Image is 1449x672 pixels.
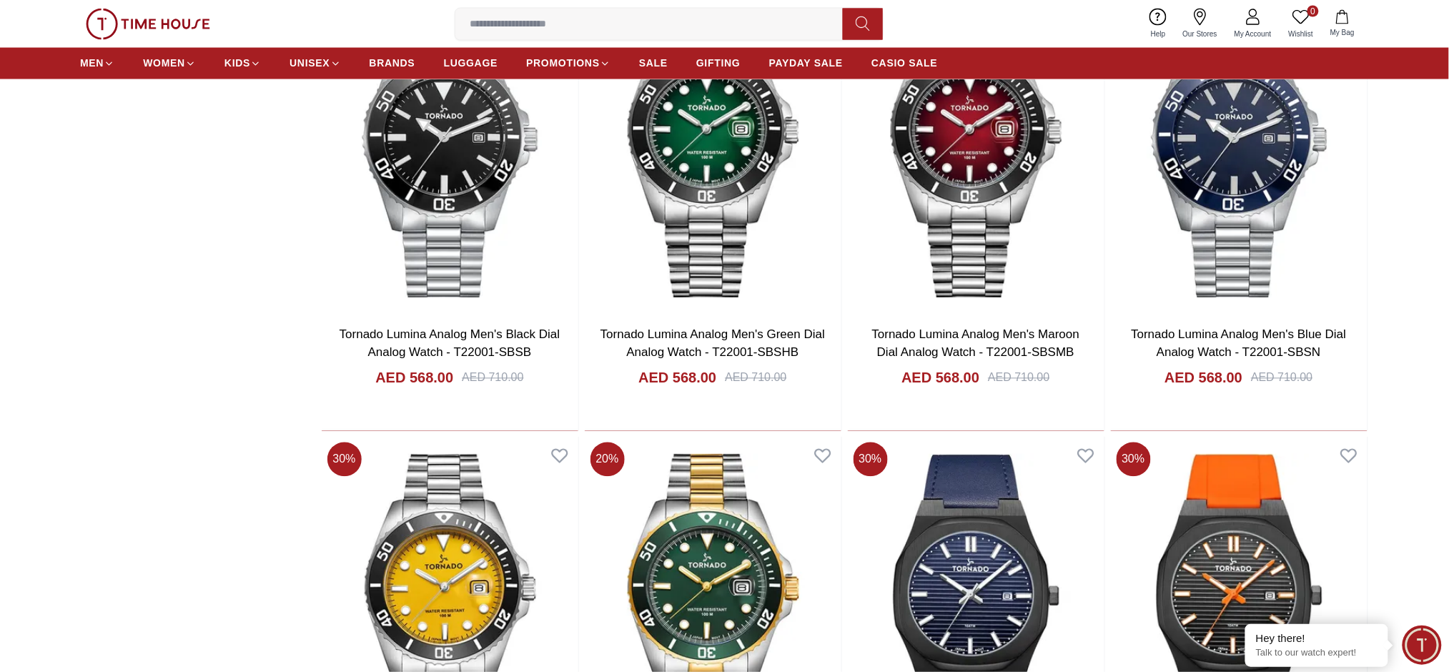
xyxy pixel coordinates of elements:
span: Wishlist [1283,29,1319,39]
div: AED 710.00 [988,370,1049,387]
h4: AED 568.00 [1164,368,1242,388]
span: Our Stores [1177,29,1223,39]
img: ... [86,9,210,40]
span: CASIO SALE [871,56,938,71]
div: Hey there! [1256,631,1378,646]
div: AED 710.00 [725,370,786,387]
a: PROMOTIONS [526,51,610,76]
span: SALE [639,56,668,71]
h4: AED 568.00 [901,368,979,388]
span: Help [1145,29,1172,39]
a: 0Wishlist [1280,6,1322,42]
a: GIFTING [696,51,741,76]
a: Tornado Lumina Analog Men's Blue Dial Analog Watch - T22001-SBSN [1132,328,1347,360]
span: PAYDAY SALE [769,56,843,71]
span: GIFTING [696,56,741,71]
a: Tornado Lumina Analog Men's Green Dial Analog Watch - T22001-SBSHB [600,328,825,360]
span: WOMEN [143,56,185,71]
span: BRANDS [370,56,415,71]
span: KIDS [224,56,250,71]
a: Help [1142,6,1174,42]
a: MEN [80,51,114,76]
span: 30 % [327,443,362,477]
a: LUGGAGE [444,51,498,76]
span: MEN [80,56,104,71]
a: Our Stores [1174,6,1226,42]
span: 20 % [590,443,625,477]
a: KIDS [224,51,261,76]
a: CASIO SALE [871,51,938,76]
a: SALE [639,51,668,76]
span: PROMOTIONS [526,56,600,71]
span: 30 % [854,443,888,477]
div: AED 710.00 [1251,370,1312,387]
span: LUGGAGE [444,56,498,71]
a: BRANDS [370,51,415,76]
p: Talk to our watch expert! [1256,647,1378,659]
span: My Bag [1325,27,1360,38]
span: 0 [1307,6,1319,17]
div: AED 710.00 [462,370,523,387]
a: WOMEN [143,51,196,76]
h4: AED 568.00 [375,368,453,388]
span: 30 % [1117,443,1151,477]
button: My Bag [1322,7,1363,41]
a: Tornado Lumina Analog Men's Black Dial Analog Watch - T22001-SBSB [340,328,560,360]
span: UNISEX [290,56,330,71]
div: Chat Widget [1403,626,1442,665]
h4: AED 568.00 [638,368,716,388]
a: PAYDAY SALE [769,51,843,76]
a: UNISEX [290,51,340,76]
span: My Account [1229,29,1277,39]
a: Tornado Lumina Analog Men's Maroon Dial Analog Watch - T22001-SBSMB [872,328,1080,360]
